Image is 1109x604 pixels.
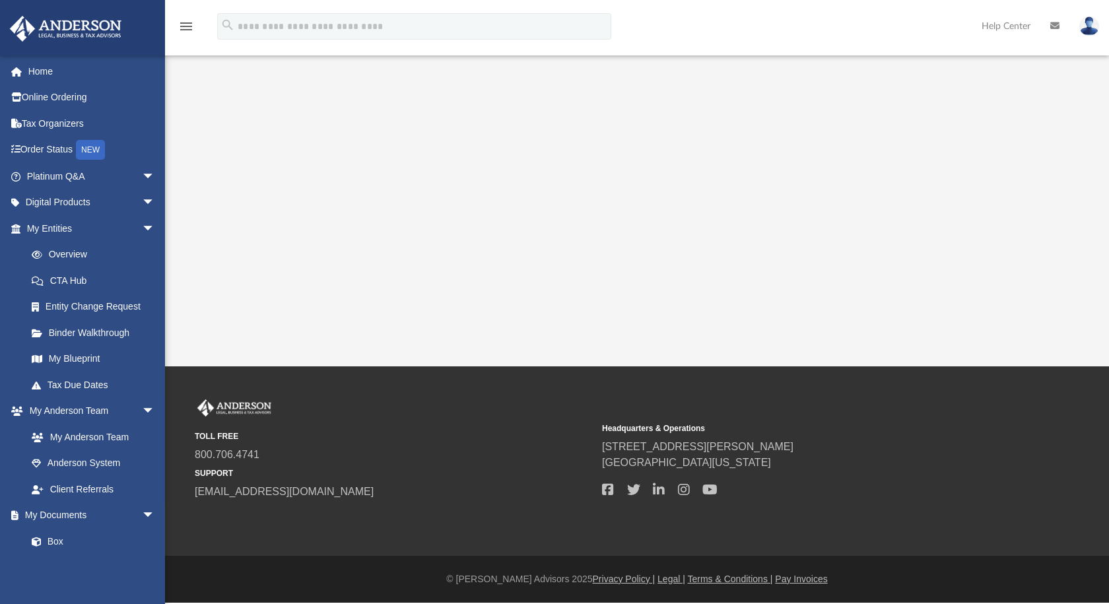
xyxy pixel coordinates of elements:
[602,422,1000,434] small: Headquarters & Operations
[195,467,593,479] small: SUPPORT
[18,554,168,581] a: Meeting Minutes
[76,140,105,160] div: NEW
[18,242,175,268] a: Overview
[593,574,655,584] a: Privacy Policy |
[6,16,125,42] img: Anderson Advisors Platinum Portal
[602,441,793,452] a: [STREET_ADDRESS][PERSON_NAME]
[195,449,259,460] a: 800.706.4741
[18,267,175,294] a: CTA Hub
[178,25,194,34] a: menu
[195,430,593,442] small: TOLL FREE
[18,424,162,450] a: My Anderson Team
[18,528,162,554] a: Box
[9,137,175,164] a: Order StatusNEW
[220,18,235,32] i: search
[9,110,175,137] a: Tax Organizers
[9,189,175,216] a: Digital Productsarrow_drop_down
[178,18,194,34] i: menu
[9,215,175,242] a: My Entitiesarrow_drop_down
[142,163,168,190] span: arrow_drop_down
[688,574,773,584] a: Terms & Conditions |
[18,346,168,372] a: My Blueprint
[142,189,168,217] span: arrow_drop_down
[165,572,1109,586] div: © [PERSON_NAME] Advisors 2025
[18,294,175,320] a: Entity Change Request
[142,398,168,425] span: arrow_drop_down
[602,457,771,468] a: [GEOGRAPHIC_DATA][US_STATE]
[18,372,175,398] a: Tax Due Dates
[9,58,175,84] a: Home
[9,163,175,189] a: Platinum Q&Aarrow_drop_down
[9,398,168,424] a: My Anderson Teamarrow_drop_down
[142,502,168,529] span: arrow_drop_down
[18,450,168,477] a: Anderson System
[775,574,827,584] a: Pay Invoices
[18,319,175,346] a: Binder Walkthrough
[1079,17,1099,36] img: User Pic
[195,486,374,497] a: [EMAIL_ADDRESS][DOMAIN_NAME]
[9,502,168,529] a: My Documentsarrow_drop_down
[9,84,175,111] a: Online Ordering
[657,574,685,584] a: Legal |
[142,215,168,242] span: arrow_drop_down
[195,399,274,417] img: Anderson Advisors Platinum Portal
[18,476,168,502] a: Client Referrals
